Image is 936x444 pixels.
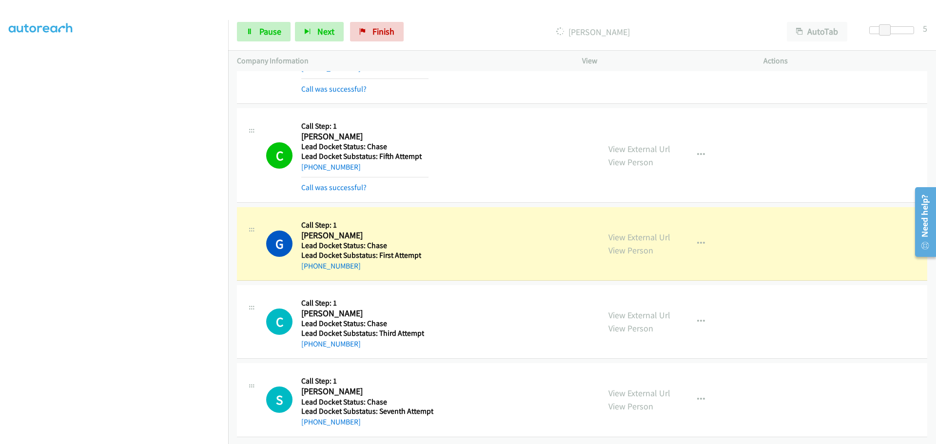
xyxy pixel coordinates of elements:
button: Next [295,22,344,41]
button: AutoTab [787,22,847,41]
div: The call is yet to be attempted [266,309,292,335]
div: 5 [923,22,927,35]
p: [PERSON_NAME] [417,25,769,39]
h5: Lead Docket Status: Chase [301,142,429,152]
h5: Lead Docket Status: Chase [301,397,433,407]
h1: S [266,386,292,413]
a: Call was successful? [301,84,367,94]
h2: [PERSON_NAME] [301,131,429,142]
h2: [PERSON_NAME] [301,308,424,319]
a: View External Url [608,309,670,321]
p: Company Information [237,55,565,67]
span: Next [317,26,334,37]
h5: Lead Docket Substatus: Third Attempt [301,328,424,338]
div: The call is yet to be attempted [266,386,292,413]
h2: [PERSON_NAME] [301,386,433,397]
a: View Person [608,156,653,168]
h1: G [266,231,292,257]
h5: Call Step: 1 [301,298,424,308]
a: [PHONE_NUMBER] [301,261,361,270]
h1: C [266,142,292,169]
a: Pause [237,22,291,41]
h5: Lead Docket Substatus: Seventh Attempt [301,406,433,416]
h5: Lead Docket Substatus: Fifth Attempt [301,152,429,161]
a: [PHONE_NUMBER] [301,417,361,426]
h5: Lead Docket Substatus: First Attempt [301,251,421,260]
a: Finish [350,22,404,41]
a: Call was successful? [301,183,367,192]
p: Actions [763,55,927,67]
iframe: Resource Center [908,183,936,261]
h5: Lead Docket Status: Chase [301,319,424,328]
a: [PHONE_NUMBER] [301,339,361,348]
span: Pause [259,26,281,37]
h5: Call Step: 1 [301,376,433,386]
a: View External Url [608,143,670,154]
a: [PHONE_NUMBER] [301,162,361,172]
h5: Call Step: 1 [301,220,421,230]
a: View Person [608,401,653,412]
a: View External Url [608,232,670,243]
h5: Call Step: 1 [301,121,429,131]
a: View Person [608,245,653,256]
a: [PHONE_NUMBER] [301,63,361,73]
span: Finish [372,26,394,37]
h5: Lead Docket Status: Chase [301,241,421,251]
h2: [PERSON_NAME] [301,230,421,241]
p: View [582,55,746,67]
a: View External Url [608,387,670,399]
h1: C [266,309,292,335]
a: View Person [608,323,653,334]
